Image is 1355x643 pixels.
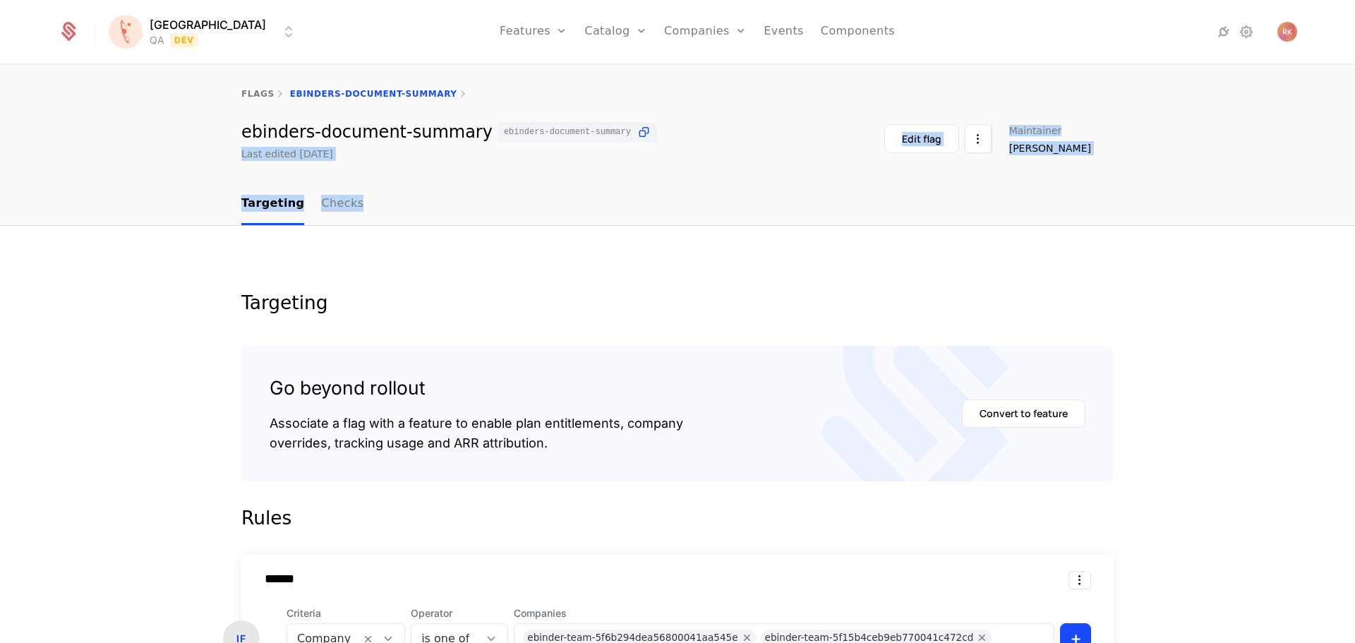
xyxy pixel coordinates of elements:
[241,294,1114,312] div: Targeting
[241,184,304,225] a: Targeting
[411,606,508,620] span: Operator
[902,132,941,146] div: Edit flag
[962,399,1085,428] button: Convert to feature
[241,122,657,143] div: ebinders-document-summary
[241,89,275,99] a: flags
[241,184,1114,225] nav: Main
[109,15,143,49] img: Florence
[321,184,363,225] a: Checks
[170,33,199,47] span: Dev
[241,147,333,161] div: Last edited [DATE]
[241,184,363,225] ul: Choose Sub Page
[514,606,1054,620] span: Companies
[884,124,959,153] button: Edit flag
[150,16,266,33] span: [GEOGRAPHIC_DATA]
[1277,22,1297,42] button: Open user button
[965,124,992,153] button: Select action
[1009,141,1091,155] span: [PERSON_NAME]
[150,33,164,47] div: QA
[113,16,297,47] button: Select environment
[504,128,631,136] span: ebinders-document-summary
[1277,22,1297,42] img: Radoslav Kolaric
[1215,23,1232,40] a: Integrations
[270,374,683,402] div: Go beyond rollout
[287,606,405,620] span: Criteria
[1238,23,1255,40] a: Settings
[270,414,683,453] div: Associate a flag with a feature to enable plan entitlements, company overrides, tracking usage an...
[1068,571,1091,589] button: Select action
[1009,126,1062,136] span: Maintainer
[241,504,1114,532] div: Rules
